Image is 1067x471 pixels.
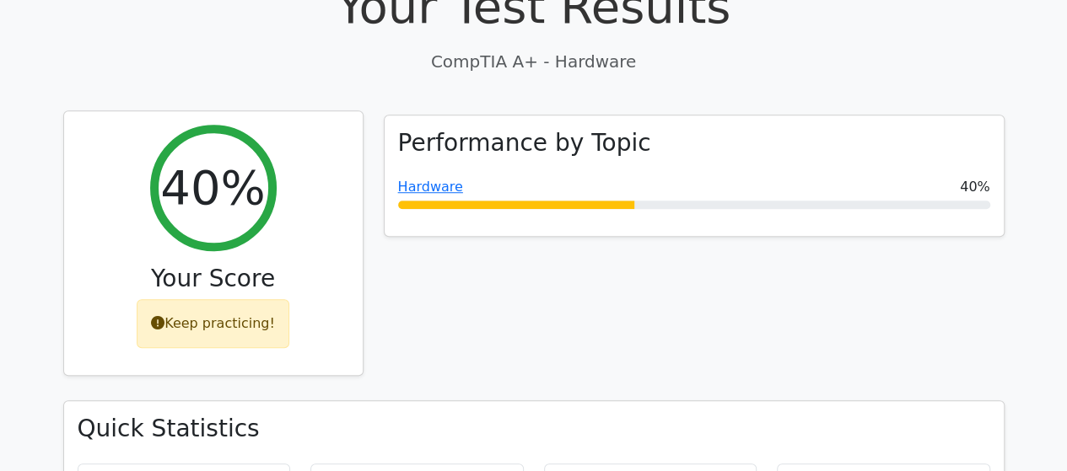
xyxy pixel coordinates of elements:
[63,49,1005,74] p: CompTIA A+ - Hardware
[398,129,651,158] h3: Performance by Topic
[78,265,349,293] h3: Your Score
[960,177,990,197] span: 40%
[160,159,265,216] h2: 40%
[78,415,990,443] h3: Quick Statistics
[398,179,463,195] a: Hardware
[137,299,289,348] div: Keep practicing!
